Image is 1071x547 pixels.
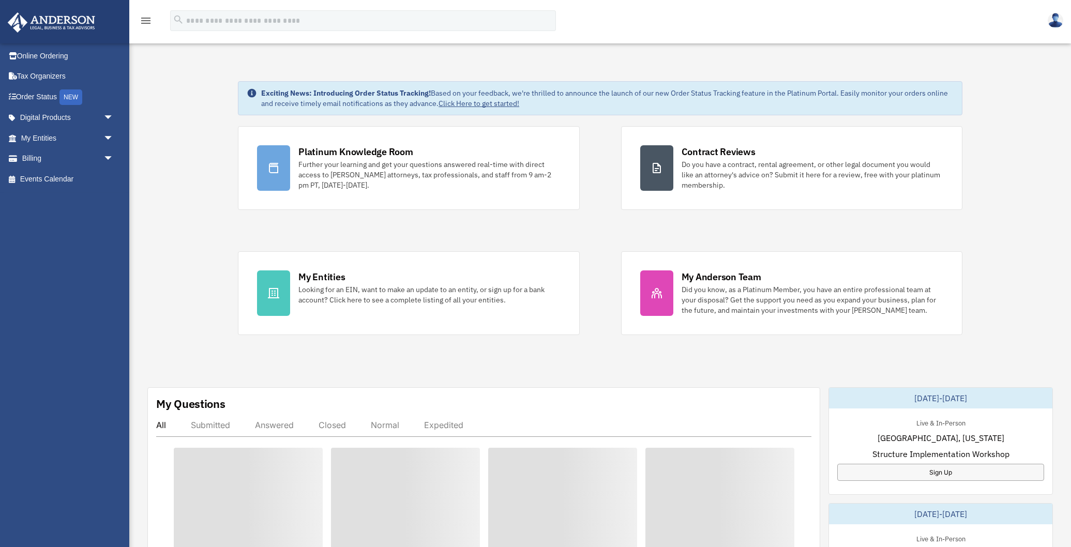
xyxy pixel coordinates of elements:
a: Online Ordering [7,45,129,66]
img: Anderson Advisors Platinum Portal [5,12,98,33]
div: Live & In-Person [908,533,974,543]
a: My Entities Looking for an EIN, want to make an update to an entity, or sign up for a bank accoun... [238,251,579,335]
a: menu [140,18,152,27]
div: My Questions [156,396,225,412]
span: arrow_drop_down [103,148,124,170]
a: Sign Up [837,464,1044,481]
a: My Entitiesarrow_drop_down [7,128,129,148]
div: My Entities [298,270,345,283]
div: Further your learning and get your questions answered real-time with direct access to [PERSON_NAM... [298,159,560,190]
div: Expedited [424,420,463,430]
div: Looking for an EIN, want to make an update to an entity, or sign up for a bank account? Click her... [298,284,560,305]
a: Billingarrow_drop_down [7,148,129,169]
a: Events Calendar [7,169,129,189]
div: My Anderson Team [682,270,761,283]
a: Contract Reviews Do you have a contract, rental agreement, or other legal document you would like... [621,126,962,210]
img: User Pic [1048,13,1063,28]
span: arrow_drop_down [103,108,124,129]
div: Did you know, as a Platinum Member, you have an entire professional team at your disposal? Get th... [682,284,943,315]
div: Platinum Knowledge Room [298,145,413,158]
div: Based on your feedback, we're thrilled to announce the launch of our new Order Status Tracking fe... [261,88,954,109]
i: search [173,14,184,25]
a: Tax Organizers [7,66,129,87]
a: Digital Productsarrow_drop_down [7,108,129,128]
div: Live & In-Person [908,417,974,428]
i: menu [140,14,152,27]
div: Contract Reviews [682,145,756,158]
div: Answered [255,420,294,430]
strong: Exciting News: Introducing Order Status Tracking! [261,88,431,98]
span: arrow_drop_down [103,128,124,149]
div: NEW [59,89,82,105]
div: Normal [371,420,399,430]
div: [DATE]-[DATE] [829,388,1052,408]
span: Structure Implementation Workshop [872,448,1009,460]
div: Submitted [191,420,230,430]
a: Platinum Knowledge Room Further your learning and get your questions answered real-time with dire... [238,126,579,210]
div: [DATE]-[DATE] [829,504,1052,524]
a: Order StatusNEW [7,86,129,108]
a: My Anderson Team Did you know, as a Platinum Member, you have an entire professional team at your... [621,251,962,335]
div: Do you have a contract, rental agreement, or other legal document you would like an attorney's ad... [682,159,943,190]
a: Click Here to get started! [439,99,519,108]
div: All [156,420,166,430]
span: [GEOGRAPHIC_DATA], [US_STATE] [878,432,1004,444]
div: Closed [319,420,346,430]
